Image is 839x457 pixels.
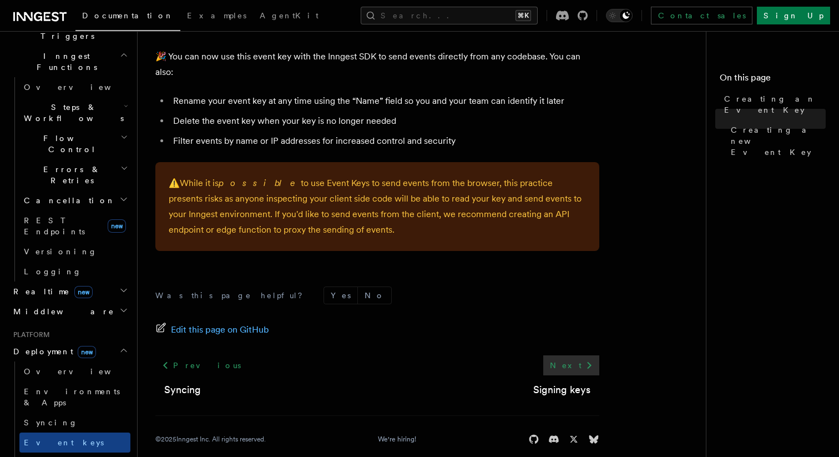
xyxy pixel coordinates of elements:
[169,175,586,238] p: While it is to use Event Keys to send events from the browser, this practice presents risks as an...
[9,330,50,339] span: Platform
[24,216,85,236] span: REST Endpoints
[19,381,130,413] a: Environments & Apps
[180,3,253,30] a: Examples
[24,438,104,447] span: Event keys
[720,89,826,120] a: Creating an Event Key
[358,287,391,304] button: No
[19,102,124,124] span: Steps & Workflows
[19,413,130,433] a: Syncing
[378,435,416,444] a: We're hiring!
[171,322,269,338] span: Edit this page on GitHub
[720,71,826,89] h4: On this page
[170,113,599,129] li: Delete the event key when your key is no longer needed
[757,7,830,24] a: Sign Up
[24,418,78,427] span: Syncing
[9,286,93,297] span: Realtime
[19,97,130,128] button: Steps & Workflows
[82,11,174,20] span: Documentation
[108,219,126,233] span: new
[361,7,538,24] button: Search...⌘K
[9,302,130,322] button: Middleware
[19,210,130,242] a: REST Endpointsnew
[19,133,120,155] span: Flow Control
[731,124,826,158] span: Creating a new Event Key
[726,120,826,162] a: Creating a new Event Key
[155,355,247,375] a: Previous
[9,46,130,77] button: Inngest Functions
[9,346,96,357] span: Deployment
[155,290,310,301] p: Was this page helpful?
[19,242,130,262] a: Versioning
[219,178,301,188] em: possible
[19,128,130,159] button: Flow Control
[260,11,319,20] span: AgentKit
[24,247,97,256] span: Versioning
[9,51,120,73] span: Inngest Functions
[170,93,599,109] li: Rename your event key at any time using the “Name” field so you and your team can identify it later
[19,262,130,282] a: Logging
[24,83,138,92] span: Overview
[155,49,599,80] p: 🎉 You can now use this event key with the Inngest SDK to send events directly from any codebase. ...
[187,11,246,20] span: Examples
[19,195,115,206] span: Cancellation
[164,382,201,398] a: Syncing
[253,3,325,30] a: AgentKit
[169,178,180,188] span: ⚠️
[515,10,531,21] kbd: ⌘K
[75,3,180,31] a: Documentation
[155,322,269,338] a: Edit this page on GitHub
[19,159,130,190] button: Errors & Retries
[155,435,266,444] div: © 2025 Inngest Inc. All rights reserved.
[19,433,130,453] a: Event keys
[24,367,138,376] span: Overview
[606,9,633,22] button: Toggle dark mode
[9,282,130,302] button: Realtimenew
[543,355,599,375] a: Next
[651,7,752,24] a: Contact sales
[9,77,130,282] div: Inngest Functions
[724,93,826,115] span: Creating an Event Key
[24,387,120,407] span: Environments & Apps
[19,164,120,186] span: Errors & Retries
[19,77,130,97] a: Overview
[19,361,130,381] a: Overview
[24,267,82,276] span: Logging
[533,382,590,398] a: Signing keys
[74,286,93,298] span: new
[78,346,96,358] span: new
[324,287,357,304] button: Yes
[9,306,114,317] span: Middleware
[19,190,130,210] button: Cancellation
[170,133,599,149] li: Filter events by name or IP addresses for increased control and security
[9,342,130,361] button: Deploymentnew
